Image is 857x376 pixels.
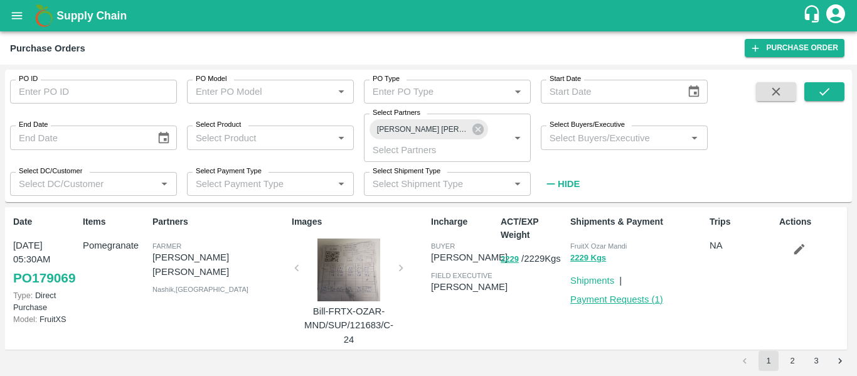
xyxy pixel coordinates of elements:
button: Choose date [682,80,706,104]
span: Farmer [152,242,181,250]
p: NA [710,239,774,252]
label: PO Model [196,74,227,84]
button: Open [333,83,349,100]
div: [PERSON_NAME] [PERSON_NAME]-, Nashik-9423755419 [370,119,488,139]
button: Choose date [152,126,176,150]
input: Enter PO Type [368,83,490,100]
button: Open [156,176,173,192]
a: Supply Chain [56,7,802,24]
p: Actions [779,215,844,228]
p: [DATE] 05:30AM [13,239,78,267]
span: Model: [13,314,37,324]
button: Go to page 2 [782,351,802,371]
div: | [614,269,622,287]
a: Purchase Order [745,39,844,57]
span: buyer [431,242,455,250]
span: Nashik , [GEOGRAPHIC_DATA] [152,286,248,293]
button: open drawer [3,1,31,30]
p: [PERSON_NAME] [431,250,508,264]
img: logo [31,3,56,28]
p: Trips [710,215,774,228]
span: field executive [431,272,492,279]
button: Open [509,83,526,100]
p: Items [83,215,147,228]
input: Select Payment Type [191,176,313,192]
input: Start Date [541,80,678,104]
p: Images [292,215,426,228]
p: [PERSON_NAME] [PERSON_NAME] [152,250,287,279]
button: Open [509,176,526,192]
p: [PERSON_NAME] [431,280,508,294]
button: Open [509,130,526,146]
button: Open [333,176,349,192]
p: ACT/EXP Weight [501,215,565,242]
strong: Hide [558,179,580,189]
p: Incharge [431,215,496,228]
label: Select DC/Customer [19,166,82,176]
p: Date [13,215,78,228]
p: Pomegranate [83,239,147,252]
button: page 1 [759,351,779,371]
div: Purchase Orders [10,40,85,56]
label: PO Type [373,74,400,84]
button: Go to next page [830,351,850,371]
p: / 2229 Kgs [501,252,565,266]
input: Select DC/Customer [14,176,152,192]
label: End Date [19,120,48,130]
label: Select Payment Type [196,166,262,176]
a: Shipments [570,276,614,286]
input: Select Shipment Type [368,176,506,192]
input: Enter PO ID [10,80,177,104]
span: Type: [13,291,33,300]
nav: pagination navigation [733,351,852,371]
div: account of current user [824,3,847,29]
p: FruitXS [13,313,78,325]
p: Bill-FRTX-OZAR-MND/SUP/121683/C-24 [302,304,396,346]
button: Hide [541,173,583,195]
input: Select Product [191,129,329,146]
p: Direct Purchase [13,289,78,313]
input: End Date [10,126,147,149]
label: Start Date [550,74,581,84]
span: FruitX Ozar Mandi [570,242,627,250]
input: Select Partners [368,141,490,158]
label: PO ID [19,74,38,84]
label: Select Shipment Type [373,166,440,176]
p: Partners [152,215,287,228]
button: Go to page 3 [806,351,826,371]
b: Supply Chain [56,9,127,22]
span: [PERSON_NAME] [PERSON_NAME]-, Nashik-9423755419 [370,123,475,136]
label: Select Partners [373,108,420,118]
div: customer-support [802,4,824,27]
button: Open [686,130,703,146]
label: Select Buyers/Executive [550,120,625,130]
a: PO179069 [13,267,75,289]
button: 2229 [501,252,519,267]
label: Select Product [196,120,241,130]
input: Enter PO Model [191,83,313,100]
button: 2229 Kgs [570,251,606,266]
a: Payment Requests (1) [570,294,663,304]
p: Shipments & Payment [570,215,705,228]
input: Select Buyers/Executive [545,129,683,146]
button: Open [333,130,349,146]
